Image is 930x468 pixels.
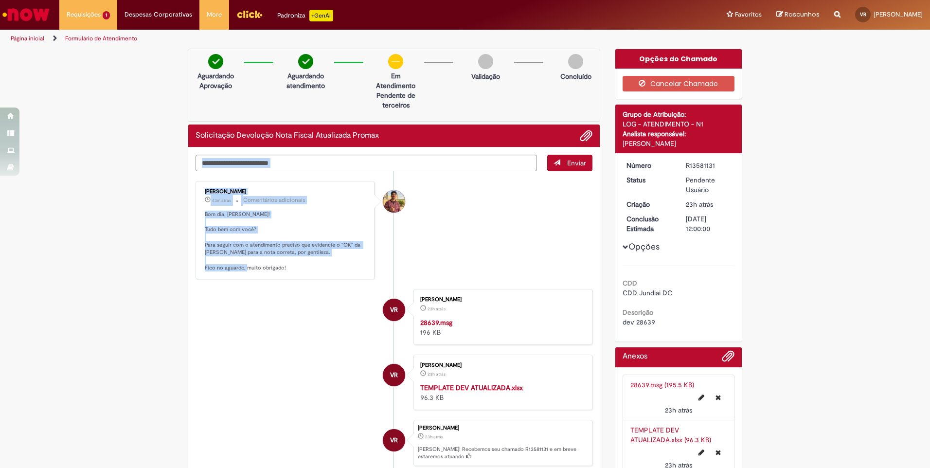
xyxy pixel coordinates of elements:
[282,71,329,90] p: Aguardando atendimento
[560,72,591,81] p: Concluído
[665,406,692,414] span: 23h atrás
[623,76,735,91] button: Cancelar Chamado
[874,10,923,18] span: [PERSON_NAME]
[693,445,710,460] button: Editar nome de arquivo TEMPLATE DEV ATUALIZADA.xlsx
[420,362,582,368] div: [PERSON_NAME]
[277,10,333,21] div: Padroniza
[615,49,742,69] div: Opções do Chamado
[623,279,637,288] b: CDD
[428,371,446,377] span: 23h atrás
[196,155,537,171] textarea: Digite sua mensagem aqui...
[619,214,679,234] dt: Conclusão Estimada
[428,306,446,312] span: 23h atrás
[722,350,734,367] button: Adicionar anexos
[686,200,713,209] time: 30/09/2025 12:00:40
[372,90,419,110] p: Pendente de terceiros
[623,288,672,297] span: CDD Jundiai DC
[372,71,419,90] p: Em Atendimento
[383,429,405,451] div: Vitor Gimenez Ribeiro
[619,199,679,209] dt: Criação
[623,129,735,139] div: Analista responsável:
[420,297,582,303] div: [PERSON_NAME]
[776,10,820,19] a: Rascunhos
[686,214,731,234] div: [DATE] 12:00:00
[630,426,711,444] a: TEMPLATE DEV ATUALIZADA.xlsx (96.3 KB)
[686,200,713,209] span: 23h atrás
[619,175,679,185] dt: Status
[212,198,231,203] span: 43m atrás
[390,298,398,322] span: VR
[710,390,727,405] button: Excluir 28639.msg
[686,161,731,170] div: R13581131
[619,161,679,170] dt: Número
[623,139,735,148] div: [PERSON_NAME]
[243,196,305,204] small: Comentários adicionais
[693,390,710,405] button: Editar nome de arquivo 28639.msg
[205,189,367,195] div: [PERSON_NAME]
[471,72,500,81] p: Validação
[665,406,692,414] time: 30/09/2025 12:00:39
[212,198,231,203] time: 01/10/2025 10:42:50
[860,11,866,18] span: VR
[390,363,398,387] span: VR
[623,352,647,361] h2: Anexos
[686,175,731,195] div: Pendente Usuário
[568,54,583,69] img: img-circle-grey.png
[428,306,446,312] time: 30/09/2025 12:00:39
[785,10,820,19] span: Rascunhos
[425,434,443,440] time: 30/09/2025 12:00:40
[735,10,762,19] span: Favoritos
[420,318,452,327] a: 28639.msg
[547,155,592,171] button: Enviar
[567,159,586,167] span: Enviar
[630,380,694,389] a: 28639.msg (195.5 KB)
[67,10,101,19] span: Requisições
[309,10,333,21] p: +GenAi
[298,54,313,69] img: check-circle-green.png
[420,383,523,392] a: TEMPLATE DEV ATUALIZADA.xlsx
[11,35,44,42] a: Página inicial
[7,30,613,48] ul: Trilhas de página
[103,11,110,19] span: 1
[388,54,403,69] img: circle-minus.png
[686,199,731,209] div: 30/09/2025 12:00:40
[710,445,727,460] button: Excluir TEMPLATE DEV ATUALIZADA.xlsx
[125,10,192,19] span: Despesas Corporativas
[418,425,587,431] div: [PERSON_NAME]
[623,109,735,119] div: Grupo de Atribuição:
[420,383,582,402] div: 96.3 KB
[420,318,582,337] div: 196 KB
[207,10,222,19] span: More
[390,429,398,452] span: VR
[623,308,653,317] b: Descrição
[383,190,405,213] div: Vitor Jeremias Da Silva
[1,5,51,24] img: ServiceNow
[192,71,239,90] p: Aguardando Aprovação
[208,54,223,69] img: check-circle-green.png
[196,131,379,140] h2: Solicitação Devolução Nota Fiscal Atualizada Promax Histórico de tíquete
[205,211,367,272] p: Bom dia, [PERSON_NAME]! Tudo bem com você? Para seguir com o atendimento preciso que evidencie o ...
[236,7,263,21] img: click_logo_yellow_360x200.png
[623,318,655,326] span: dev 28639
[196,420,592,467] li: Vitor Gimenez Ribeiro
[428,371,446,377] time: 30/09/2025 12:00:39
[623,119,735,129] div: LOG - ATENDIMENTO - N1
[478,54,493,69] img: img-circle-grey.png
[418,446,587,461] p: [PERSON_NAME]! Recebemos seu chamado R13581131 e em breve estaremos atuando.
[383,299,405,321] div: Vitor Gimenez Ribeiro
[425,434,443,440] span: 23h atrás
[383,364,405,386] div: Vitor Gimenez Ribeiro
[580,129,592,142] button: Adicionar anexos
[65,35,137,42] a: Formulário de Atendimento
